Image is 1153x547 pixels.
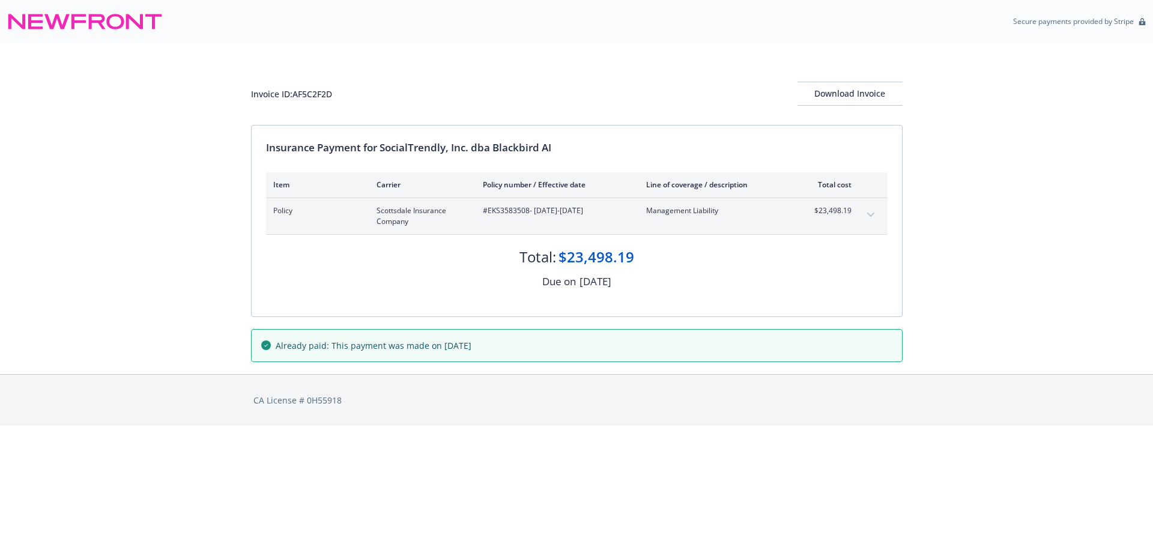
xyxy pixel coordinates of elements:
[266,140,888,156] div: Insurance Payment for SocialTrendly, Inc. dba Blackbird AI
[580,274,611,289] div: [DATE]
[558,247,634,267] div: $23,498.19
[542,274,576,289] div: Due on
[806,180,852,190] div: Total cost
[797,82,903,105] div: Download Invoice
[646,205,787,216] span: Management Liability
[377,205,464,227] span: Scottsdale Insurance Company
[806,205,852,216] span: $23,498.19
[483,205,627,216] span: #EKS3583508 - [DATE]-[DATE]
[266,198,888,234] div: PolicyScottsdale Insurance Company#EKS3583508- [DATE]-[DATE]Management Liability$23,498.19expand ...
[519,247,556,267] div: Total:
[483,180,627,190] div: Policy number / Effective date
[797,82,903,106] button: Download Invoice
[377,180,464,190] div: Carrier
[273,205,357,216] span: Policy
[276,339,471,352] span: Already paid: This payment was made on [DATE]
[251,88,332,100] div: Invoice ID: AF5C2F2D
[861,205,880,225] button: expand content
[253,394,900,406] div: CA License # 0H55918
[1013,16,1134,26] p: Secure payments provided by Stripe
[273,180,357,190] div: Item
[646,180,787,190] div: Line of coverage / description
